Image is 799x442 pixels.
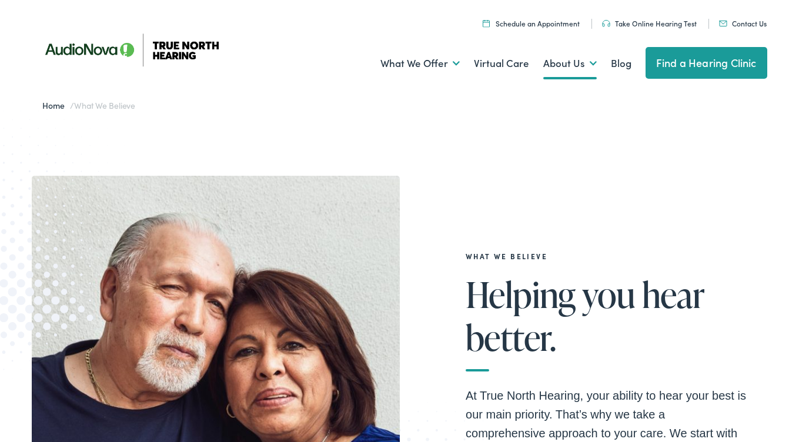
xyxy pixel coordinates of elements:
[380,42,460,85] a: What We Offer
[642,275,705,314] span: hear
[582,275,635,314] span: you
[611,42,631,85] a: Blog
[719,18,767,28] a: Contact Us
[466,318,556,357] span: better.
[602,18,697,28] a: Take Online Hearing Test
[474,42,529,85] a: Virtual Care
[646,47,767,79] a: Find a Hearing Clinic
[466,275,576,314] span: Helping
[602,20,610,27] img: Headphones icon in color code ffb348
[483,19,490,27] img: Icon symbolizing a calendar in color code ffb348
[466,252,748,260] h2: What We Believe
[543,42,597,85] a: About Us
[719,21,727,26] img: Mail icon in color code ffb348, used for communication purposes
[483,18,580,28] a: Schedule an Appointment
